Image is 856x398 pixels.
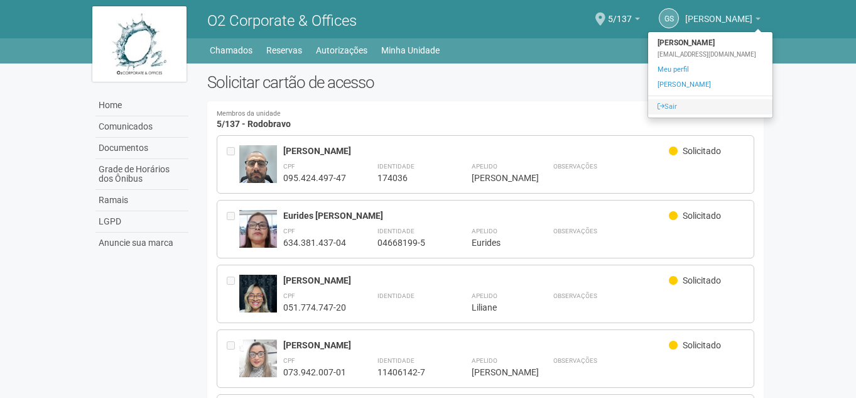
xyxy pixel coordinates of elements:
strong: Apelido [472,228,497,235]
div: 174036 [377,172,440,184]
strong: CPF [283,228,295,235]
span: Solicitado [683,211,721,221]
img: user.jpg [239,275,277,325]
div: 634.381.437-04 [283,237,346,248]
img: user.jpg [239,340,277,377]
span: Solicitado [683,340,721,350]
div: 051.774.747-20 [283,302,346,313]
h2: Solicitar cartão de acesso [207,73,764,92]
strong: CPF [283,292,295,299]
a: Grade de Horários dos Ônibus [95,159,188,190]
span: 5/137 [608,2,632,24]
strong: [PERSON_NAME] [648,35,772,50]
strong: Identidade [377,228,414,235]
h4: 5/137 - Rodobravo [217,111,755,129]
div: Entre em contato com a Aministração para solicitar o cancelamento ou 2a via [227,145,239,184]
strong: Identidade [377,357,414,364]
a: Anuncie sua marca [95,233,188,253]
strong: Apelido [472,163,497,170]
a: Reservas [266,41,302,59]
div: [PERSON_NAME] [472,172,522,184]
small: Membros da unidade [217,111,755,118]
a: Home [95,95,188,116]
strong: Observações [553,228,597,235]
strong: Observações [553,292,597,299]
div: [PERSON_NAME] [283,340,669,351]
div: Entre em contato com a Aministração para solicitar o cancelamento ou 2a via [227,210,239,248]
span: GILBERTO STIEBLER FILHO [685,2,752,24]
strong: CPF [283,357,295,364]
a: Minha Unidade [381,41,440,59]
strong: Apelido [472,292,497,299]
a: [PERSON_NAME] [685,16,761,26]
a: Ramais [95,190,188,211]
strong: CPF [283,163,295,170]
div: 11406142-7 [377,367,440,378]
a: Comunicados [95,116,188,138]
span: Solicitado [683,275,721,285]
a: Sair [648,99,772,114]
a: Meu perfil [648,62,772,77]
a: Chamados [210,41,252,59]
div: Entre em contato com a Aministração para solicitar o cancelamento ou 2a via [227,275,239,313]
a: Documentos [95,138,188,159]
div: 04668199-5 [377,237,440,248]
div: Eurides [472,237,522,248]
a: GS [659,8,679,28]
div: [PERSON_NAME] [283,145,669,157]
img: logo.jpg [92,6,187,82]
strong: Identidade [377,292,414,299]
a: [PERSON_NAME] [648,77,772,92]
span: Solicitado [683,146,721,156]
img: user.jpg [239,145,277,196]
div: [PERSON_NAME] [283,275,669,286]
a: LGPD [95,211,188,233]
strong: Observações [553,163,597,170]
div: Eurides [PERSON_NAME] [283,210,669,221]
div: [EMAIL_ADDRESS][DOMAIN_NAME] [648,50,772,59]
a: Autorizações [316,41,367,59]
a: 5/137 [608,16,640,26]
img: user.jpg [239,210,277,260]
div: 073.942.007-01 [283,367,346,378]
div: Liliane [472,302,522,313]
div: 095.424.497-47 [283,172,346,184]
strong: Apelido [472,357,497,364]
div: Entre em contato com a Aministração para solicitar o cancelamento ou 2a via [227,340,239,378]
div: [PERSON_NAME] [472,367,522,378]
span: O2 Corporate & Offices [207,12,357,30]
strong: Identidade [377,163,414,170]
strong: Observações [553,357,597,364]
